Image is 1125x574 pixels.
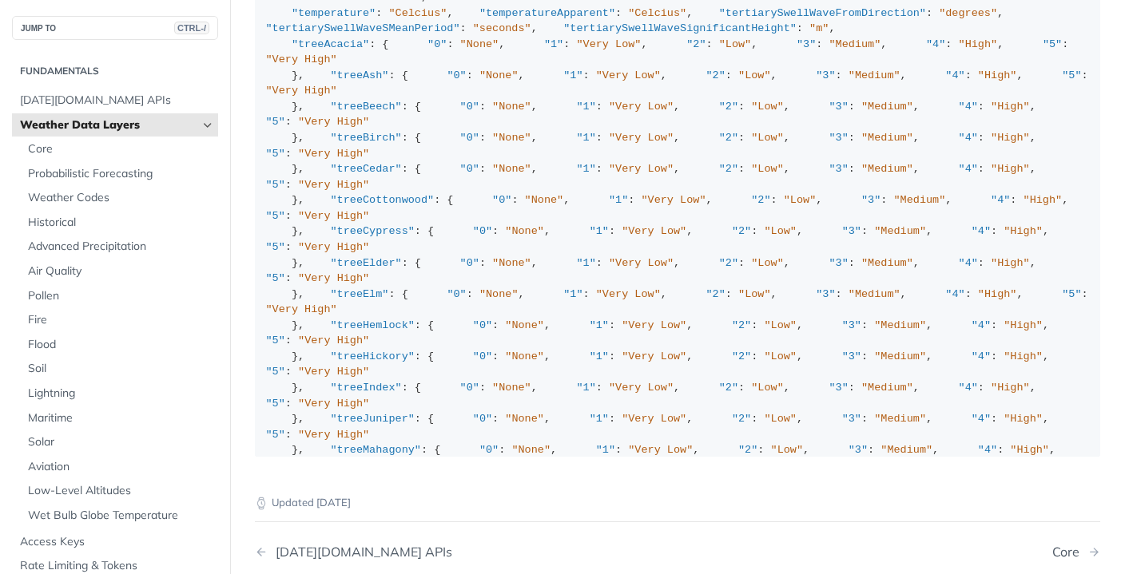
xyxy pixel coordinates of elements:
[972,350,991,362] span: "4"
[473,319,492,331] span: "0"
[511,444,551,456] span: "None"
[874,350,926,362] span: "Medium"
[596,288,661,300] span: "Very Low"
[991,101,1030,113] span: "High"
[874,413,926,425] span: "Medium"
[563,69,582,81] span: "1"
[590,350,609,362] span: "1"
[719,163,738,175] span: "2"
[331,225,415,237] span: "treeCypress"
[266,303,337,315] span: "Very High"
[20,479,218,503] a: Low-Level Altitudes
[479,444,499,456] span: "0"
[298,210,369,222] span: "Very High"
[460,257,479,269] span: "0"
[255,495,1100,511] p: Updated [DATE]
[266,53,337,65] span: "Very High"
[255,544,617,560] a: Previous Page: Tomorrow.io APIs
[609,382,674,394] span: "Very Low"
[622,350,686,362] span: "Very Low"
[686,38,706,50] span: "2"
[331,163,402,175] span: "treeCedar"
[751,101,784,113] span: "Low"
[978,69,1017,81] span: "High"
[492,257,531,269] span: "None"
[596,69,661,81] span: "Very Low"
[816,69,835,81] span: "3"
[945,288,964,300] span: "4"
[719,132,738,144] span: "2"
[842,350,861,362] span: "3"
[266,429,285,441] span: "5"
[20,430,218,454] a: Solar
[829,101,848,113] span: "3"
[959,163,978,175] span: "4"
[609,163,674,175] span: "Very Low"
[298,335,369,346] span: "Very High"
[28,141,214,157] span: Core
[460,382,479,394] span: "0"
[861,163,913,175] span: "Medium"
[751,194,770,206] span: "2"
[719,101,738,113] span: "2"
[505,413,544,425] span: "None"
[20,504,218,528] a: Wet Bulb Globe Temperature
[20,333,218,357] a: Flood
[849,444,868,456] span: "3"
[764,225,797,237] span: "Low"
[978,288,1017,300] span: "High"
[20,186,218,210] a: Weather Codes
[28,361,214,377] span: Soil
[771,444,804,456] span: "Low"
[894,194,946,206] span: "Medium"
[972,319,991,331] span: "4"
[1010,444,1049,456] span: "High"
[492,194,511,206] span: "0"
[12,64,218,78] h2: Fundamentals
[492,101,531,113] span: "None"
[20,284,218,308] a: Pollen
[28,337,214,353] span: Flood
[20,382,218,406] a: Lightning
[266,179,285,191] span: "5"
[20,137,218,161] a: Core
[881,444,932,456] span: "Medium"
[732,413,751,425] span: "2"
[991,257,1030,269] span: "High"
[641,194,706,206] span: "Very Low"
[266,210,285,222] span: "5"
[622,319,686,331] span: "Very Low"
[849,69,900,81] span: "Medium"
[505,225,544,237] span: "None"
[460,163,479,175] span: "0"
[479,288,519,300] span: "None"
[874,225,926,237] span: "Medium"
[331,69,389,81] span: "treeAsh"
[492,132,531,144] span: "None"
[505,319,544,331] span: "None"
[427,38,447,50] span: "0"
[861,257,913,269] span: "Medium"
[544,38,563,50] span: "1"
[28,459,214,475] span: Aviation
[292,38,369,50] span: "treeAcacia"
[861,101,913,113] span: "Medium"
[268,544,452,560] div: [DATE][DOMAIN_NAME] APIs
[479,69,519,81] span: "None"
[939,7,997,19] span: "degrees"
[12,113,218,137] a: Weather Data LayersHide subpages for Weather Data Layers
[738,69,771,81] span: "Low"
[959,101,978,113] span: "4"
[331,101,402,113] span: "treeBeech"
[28,215,214,231] span: Historical
[576,163,595,175] span: "1"
[331,257,402,269] span: "treeElder"
[28,239,214,255] span: Advanced Precipitation
[816,288,835,300] span: "3"
[628,444,693,456] span: "Very Low"
[751,257,784,269] span: "Low"
[28,190,214,206] span: Weather Codes
[479,7,615,19] span: "temperatureApparent"
[751,382,784,394] span: "Low"
[298,179,369,191] span: "Very High"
